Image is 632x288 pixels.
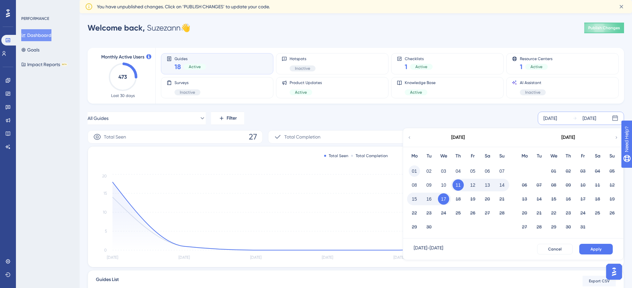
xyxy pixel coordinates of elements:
span: Active [415,64,427,69]
text: 473 [118,74,127,80]
button: 25 [592,207,603,219]
span: Guides [175,56,206,61]
span: Knowledge Base [405,80,436,85]
div: We [436,152,451,160]
button: 26 [606,207,618,219]
tspan: 10 [103,210,107,215]
button: 12 [606,179,618,191]
span: Publish Changes [588,25,620,31]
button: 31 [577,221,589,233]
span: 18 [175,62,181,71]
tspan: 5 [105,229,107,234]
tspan: [DATE] [322,255,333,260]
button: 16 [423,193,435,205]
span: AI Assistant [520,80,546,85]
span: All Guides [88,114,108,122]
div: PERFORMANCE [21,16,49,21]
span: Active [410,90,422,95]
button: 22 [548,207,559,219]
button: 05 [606,165,618,177]
button: Cancel [537,244,573,254]
button: 15 [409,193,420,205]
div: Mo [407,152,422,160]
button: 20 [482,193,493,205]
span: Hotspots [290,56,316,61]
iframe: UserGuiding AI Assistant Launcher [604,262,624,282]
button: Dashboard [21,29,51,41]
button: 15 [548,193,559,205]
div: Su [495,152,509,160]
button: 24 [577,207,589,219]
button: 18 [453,193,464,205]
button: 23 [563,207,574,219]
button: 07 [533,179,545,191]
span: Total Seen [104,133,126,141]
tspan: [DATE] [178,255,190,260]
button: 16 [563,193,574,205]
button: 04 [453,165,464,177]
span: Export CSV [589,278,610,284]
span: Total Completion [284,133,320,141]
button: 03 [438,165,449,177]
span: Inactive [180,90,195,95]
button: 30 [423,221,435,233]
span: 27 [249,132,257,142]
button: 01 [409,165,420,177]
tspan: 0 [104,248,107,252]
button: 06 [482,165,493,177]
span: Filter [227,114,237,122]
span: Inactive [295,66,310,71]
div: Th [451,152,465,160]
span: Resource Centers [520,56,552,61]
span: Active [189,64,201,69]
button: 10 [438,179,449,191]
div: Mo [517,152,532,160]
button: 13 [482,179,493,191]
span: Apply [591,246,601,252]
button: 22 [409,207,420,219]
button: 08 [409,179,420,191]
button: 12 [467,179,478,191]
span: You have unpublished changes. Click on ‘PUBLISH CHANGES’ to update your code. [97,3,270,11]
span: Surveys [175,80,200,85]
span: Need Help? [16,2,41,10]
button: 21 [496,193,508,205]
button: 04 [592,165,603,177]
button: Filter [211,112,244,125]
button: 11 [453,179,464,191]
button: 02 [563,165,574,177]
button: Apply [579,244,613,254]
button: 19 [467,193,478,205]
button: 29 [409,221,420,233]
div: Th [561,152,576,160]
button: 10 [577,179,589,191]
tspan: 15 [104,191,107,196]
span: Cancel [548,246,562,252]
div: Fr [465,152,480,160]
div: [DATE] [451,134,465,142]
button: 01 [548,165,559,177]
div: [DATE] [583,114,596,122]
span: Product Updates [290,80,322,85]
div: Total Seen [324,153,348,158]
button: Publish Changes [584,23,624,33]
div: [DATE] - [DATE] [414,244,443,254]
button: 19 [606,193,618,205]
button: 27 [482,207,493,219]
tspan: 20 [102,174,107,178]
span: Monthly Active Users [101,53,144,61]
div: We [546,152,561,160]
div: [DATE] [543,114,557,122]
div: [DATE] [561,134,575,142]
button: 09 [563,179,574,191]
button: Impact ReportsBETA [21,58,67,70]
button: Export CSV [583,276,616,286]
button: 02 [423,165,435,177]
button: All Guides [88,112,206,125]
button: 07 [496,165,508,177]
button: 14 [533,193,545,205]
span: Guides List [96,276,119,286]
button: 24 [438,207,449,219]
